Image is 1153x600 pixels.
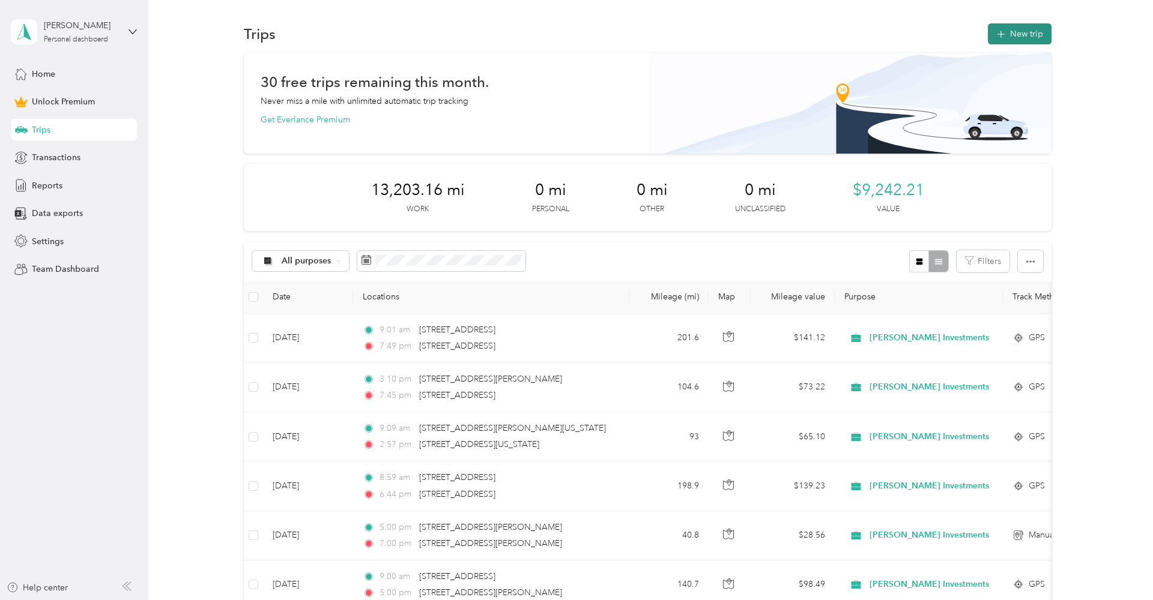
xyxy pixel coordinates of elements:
span: Home [32,68,55,80]
td: [DATE] [263,412,353,461]
button: Get Everlance Premium [261,113,350,126]
span: [STREET_ADDRESS] [419,489,495,499]
td: [DATE] [263,461,353,511]
h1: 30 free trips remaining this month. [261,76,489,88]
span: 9:00 am [380,570,414,583]
div: Personal dashboard [44,36,108,43]
p: Value [877,204,900,215]
span: Manual [1029,529,1056,542]
td: 40.8 [629,511,709,560]
span: GPS [1029,430,1045,443]
span: 5:00 pm [380,521,414,534]
span: Trips [32,124,50,136]
span: 0 mi [637,181,668,200]
span: 7:00 pm [380,537,414,550]
th: Date [263,281,353,314]
span: Unlock Premium [32,95,95,108]
span: Reports [32,179,62,192]
td: [DATE] [263,314,353,363]
span: Transactions [32,151,80,164]
span: 3:10 pm [380,373,414,386]
img: Banner [650,53,1052,154]
td: 104.6 [629,363,709,412]
h1: Trips [244,28,276,40]
iframe: Everlance-gr Chat Button Frame [1086,533,1153,600]
span: 13,203.16 mi [371,181,465,200]
span: Team Dashboard [32,263,99,275]
th: Mileage (mi) [629,281,709,314]
span: [PERSON_NAME] Investments [870,380,989,394]
button: Help center [7,581,68,594]
p: Work [407,204,429,215]
span: 8:59 am [380,471,414,484]
span: [STREET_ADDRESS] [419,472,495,482]
span: 5:00 pm [380,586,414,599]
span: 9:09 am [380,422,414,435]
span: GPS [1029,479,1045,493]
p: Personal [532,204,569,215]
td: [DATE] [263,363,353,412]
td: 198.9 [629,461,709,511]
td: $65.10 [751,412,835,461]
span: 2:57 pm [380,438,414,451]
span: [STREET_ADDRESS][PERSON_NAME][US_STATE] [419,423,606,433]
td: $139.23 [751,461,835,511]
span: 0 mi [745,181,776,200]
p: Unclassified [735,204,785,215]
span: [STREET_ADDRESS][PERSON_NAME] [419,587,562,598]
span: GPS [1029,578,1045,591]
span: GPS [1029,380,1045,394]
td: $28.56 [751,511,835,560]
td: $141.12 [751,314,835,363]
th: Locations [353,281,629,314]
span: [STREET_ADDRESS][US_STATE] [419,439,539,449]
span: Data exports [32,207,83,220]
td: [DATE] [263,511,353,560]
p: Never miss a mile with unlimited automatic trip tracking [261,95,468,107]
span: [PERSON_NAME] Investments [870,479,989,493]
span: [STREET_ADDRESS] [419,325,495,335]
td: 201.6 [629,314,709,363]
button: New trip [988,23,1052,44]
span: [STREET_ADDRESS] [419,571,495,581]
span: [PERSON_NAME] Investments [870,430,989,443]
span: [STREET_ADDRESS][PERSON_NAME] [419,538,562,548]
span: 6:44 pm [380,488,414,501]
td: $73.22 [751,363,835,412]
span: $9,242.21 [853,181,924,200]
span: [PERSON_NAME] Investments [870,578,989,591]
span: [PERSON_NAME] Investments [870,529,989,542]
span: [PERSON_NAME] Investments [870,331,989,344]
span: [STREET_ADDRESS][PERSON_NAME] [419,522,562,532]
p: Other [640,204,664,215]
span: 9:01 am [380,323,414,337]
td: 93 [629,412,709,461]
span: Settings [32,235,64,248]
span: 7:49 pm [380,340,414,353]
span: All purposes [282,257,331,265]
button: Filters [957,250,1009,272]
th: Mileage value [751,281,835,314]
span: [STREET_ADDRESS] [419,390,495,400]
th: Map [709,281,751,314]
th: Purpose [835,281,1003,314]
span: GPS [1029,331,1045,344]
span: 7:45 pm [380,389,414,402]
th: Track Method [1003,281,1087,314]
div: [PERSON_NAME] [44,19,119,32]
span: [STREET_ADDRESS][PERSON_NAME] [419,374,562,384]
span: [STREET_ADDRESS] [419,341,495,351]
span: 0 mi [535,181,566,200]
